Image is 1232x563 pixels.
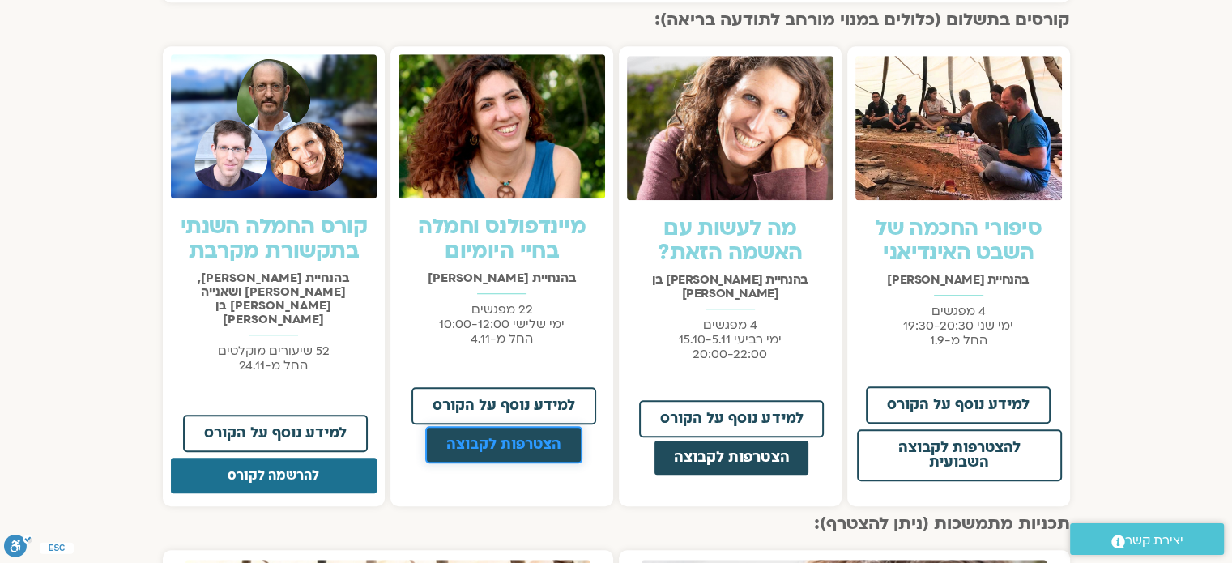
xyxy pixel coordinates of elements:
span: הצטרפות לקבוצה [446,437,561,452]
button: להרשמה לקורס [171,458,377,493]
a: הצטרפות לקבוצה [653,439,810,476]
span: הצטרפות לקבוצה [674,450,789,465]
a: מיינדפולנס וחמלה בחיי היומיום [418,212,585,266]
h2: קורסים בתשלום (כלולים במנוי מורחב לתודעה בריאה): [163,11,1070,30]
span: 20:00-22:00 [693,346,767,362]
a: למידע נוסף על הקורס [411,387,596,424]
p: 4 מפגשים ימי רביעי 15.10-5.11 [627,318,833,361]
span: יצירת קשר [1125,530,1183,552]
a: הצטרפות לקבוצה [425,426,582,463]
a: להצטרפות לקבוצה השבועית [857,429,1062,481]
h2: בהנחיית [PERSON_NAME], [PERSON_NAME] ושאנייה [PERSON_NAME] בן [PERSON_NAME] [171,271,377,326]
p: 22 מפגשים ימי שלישי 10:00-12:00 החל מ-4.11 [399,302,605,346]
span: למידע נוסף על הקורס [433,399,575,413]
p: 52 שיעורים מוקלטים החל מ-24.11 [171,343,377,373]
a: מה לעשות עם האשמה הזאת? [658,214,802,267]
a: קורס החמלה השנתי בתקשורת מקרבת [181,212,367,266]
span: למידע נוסף על הקורס [204,426,347,441]
a: סיפורי החכמה של השבט האינדיאני [875,214,1042,267]
p: 4 מפגשים ימי שני 19:30-20:30 [855,304,1062,348]
span: למידע נוסף על הקורס [660,412,803,426]
a: יצירת קשר [1070,523,1224,555]
h2: בהנחיית [PERSON_NAME] [399,271,605,285]
h2: תכניות מתמשכות (ניתן להצטרף): [163,514,1070,534]
a: למידע נוסף על הקורס [639,400,824,437]
span: החל מ-1.9 [930,332,987,348]
h2: בהנחיית [PERSON_NAME] בן [PERSON_NAME] [627,273,833,301]
h2: בהנחיית [PERSON_NAME] [855,273,1062,287]
a: למידע נוסף על הקורס [866,386,1051,424]
span: למידע נוסף על הקורס [887,398,1030,412]
a: למידע נוסף על הקורס [183,415,368,452]
span: להצטרפות לקבוצה השבועית [868,441,1051,470]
